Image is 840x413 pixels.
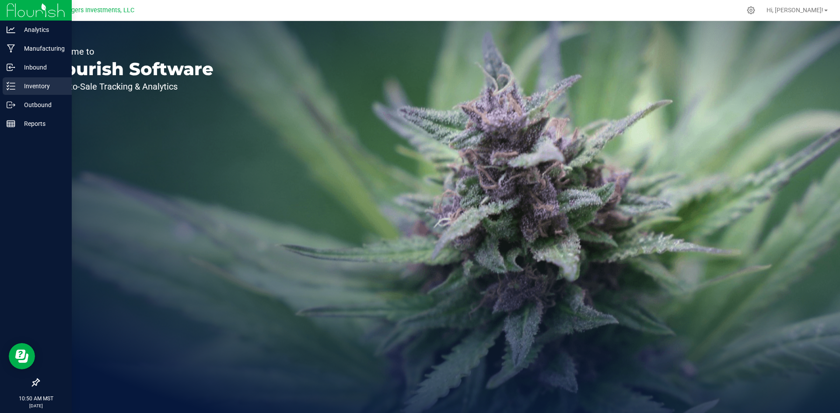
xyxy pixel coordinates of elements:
[15,118,68,129] p: Reports
[15,24,68,35] p: Analytics
[7,63,15,72] inline-svg: Inbound
[7,25,15,34] inline-svg: Analytics
[15,62,68,73] p: Inbound
[4,395,68,403] p: 10:50 AM MST
[7,44,15,53] inline-svg: Manufacturing
[4,403,68,409] p: [DATE]
[9,343,35,369] iframe: Resource center
[47,47,213,56] p: Welcome to
[7,101,15,109] inline-svg: Outbound
[44,7,134,14] span: Life Changers Investments, LLC
[745,6,756,14] div: Manage settings
[47,60,213,78] p: Flourish Software
[15,100,68,110] p: Outbound
[7,82,15,90] inline-svg: Inventory
[47,82,213,91] p: Seed-to-Sale Tracking & Analytics
[7,119,15,128] inline-svg: Reports
[15,43,68,54] p: Manufacturing
[15,81,68,91] p: Inventory
[766,7,823,14] span: Hi, [PERSON_NAME]!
